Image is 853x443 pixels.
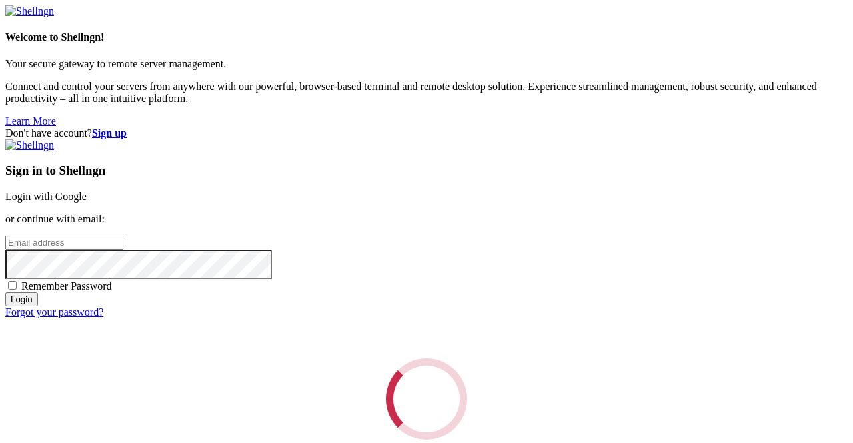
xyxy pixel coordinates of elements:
[5,5,54,17] img: Shellngn
[5,58,848,70] p: Your secure gateway to remote server management.
[5,236,123,250] input: Email address
[8,281,17,290] input: Remember Password
[5,191,87,202] a: Login with Google
[21,280,112,292] span: Remember Password
[5,81,848,105] p: Connect and control your servers from anywhere with our powerful, browser-based terminal and remo...
[5,163,848,178] h3: Sign in to Shellngn
[5,115,56,127] a: Learn More
[5,292,38,306] input: Login
[5,31,848,43] h4: Welcome to Shellngn!
[5,127,848,139] div: Don't have account?
[5,139,54,151] img: Shellngn
[5,213,848,225] p: or continue with email:
[382,354,470,443] div: Loading...
[5,306,103,318] a: Forgot your password?
[92,127,127,139] a: Sign up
